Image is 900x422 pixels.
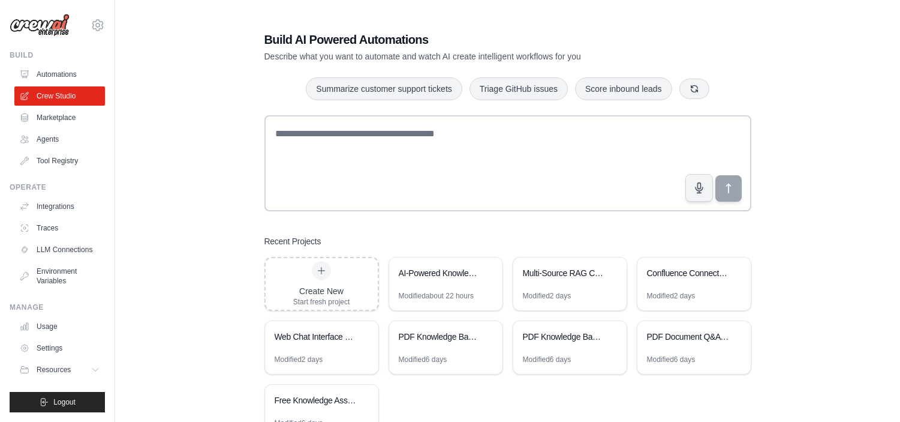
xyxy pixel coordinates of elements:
[14,65,105,84] a: Automations
[10,392,105,412] button: Logout
[293,285,350,297] div: Create New
[14,151,105,170] a: Tool Registry
[264,31,667,48] h1: Build AI Powered Automations
[14,360,105,379] button: Resources
[10,14,70,37] img: Logo
[14,108,105,127] a: Marketplace
[10,182,105,192] div: Operate
[399,267,481,279] div: AI-Powered Knowledge Base Chatbot
[679,79,709,99] button: Get new suggestions
[647,331,729,343] div: PDF Document Q&A Assistant
[523,267,605,279] div: Multi-Source RAG Chatbot with Confluence & PDF Integration
[14,86,105,106] a: Crew Studio
[575,77,672,100] button: Score inbound leads
[275,331,357,343] div: Web Chat Interface Generator
[14,197,105,216] a: Integrations
[399,291,474,301] div: Modified about 22 hours
[275,355,323,364] div: Modified 2 days
[14,130,105,149] a: Agents
[264,235,321,247] h3: Recent Projects
[647,267,729,279] div: Confluence Connection Diagnostics
[37,365,71,375] span: Resources
[523,331,605,343] div: PDF Knowledge Base Q&A System
[685,174,713,202] button: Click to speak your automation idea
[293,297,350,307] div: Start fresh project
[647,291,696,301] div: Modified 2 days
[14,262,105,291] a: Environment Variables
[469,77,568,100] button: Triage GitHub issues
[306,77,462,100] button: Summarize customer support tickets
[523,291,571,301] div: Modified 2 days
[14,317,105,336] a: Usage
[14,339,105,358] a: Settings
[264,50,667,62] p: Describe what you want to automate and watch AI create intelligent workflows for you
[399,355,447,364] div: Modified 6 days
[10,303,105,312] div: Manage
[14,240,105,259] a: LLM Connections
[523,355,571,364] div: Modified 6 days
[14,219,105,238] a: Traces
[275,394,357,406] div: Free Knowledge Assistant - Manual Document Guide & Web Research
[647,355,696,364] div: Modified 6 days
[399,331,481,343] div: PDF Knowledge Base Assistant
[10,50,105,60] div: Build
[53,397,76,407] span: Logout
